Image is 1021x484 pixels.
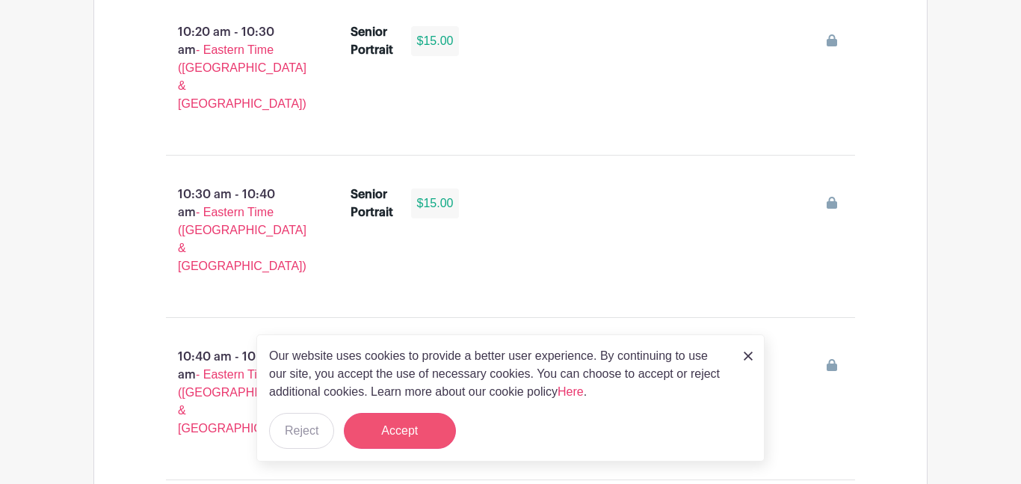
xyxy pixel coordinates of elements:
[142,342,327,444] p: 10:40 am - 10:50 am
[558,385,584,398] a: Here
[744,352,753,361] img: close_button-5f87c8562297e5c2d7936805f587ecaba9071eb48480494691a3f1689db116b3.svg
[411,189,460,218] div: $15.00
[351,186,393,221] div: Senior Portrait
[411,26,460,56] div: $15.00
[269,347,728,401] p: Our website uses cookies to provide a better user experience. By continuing to use our site, you ...
[344,413,456,449] button: Accept
[351,23,393,59] div: Senior Portrait
[178,206,306,272] span: - Eastern Time ([GEOGRAPHIC_DATA] & [GEOGRAPHIC_DATA])
[269,413,334,449] button: Reject
[178,368,306,435] span: - Eastern Time ([GEOGRAPHIC_DATA] & [GEOGRAPHIC_DATA])
[178,43,306,110] span: - Eastern Time ([GEOGRAPHIC_DATA] & [GEOGRAPHIC_DATA])
[142,180,327,281] p: 10:30 am - 10:40 am
[142,17,327,119] p: 10:20 am - 10:30 am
